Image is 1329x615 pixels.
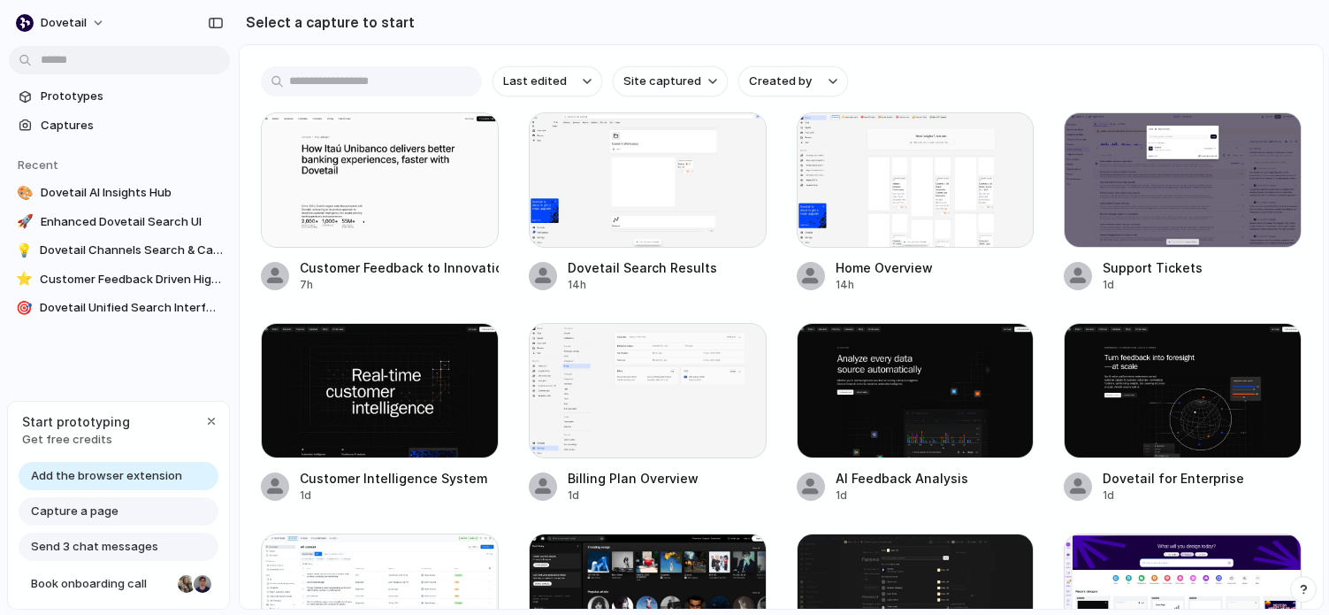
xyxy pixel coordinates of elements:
a: 💡Dovetail Channels Search & Categorization [9,237,230,264]
span: Created by [749,73,812,90]
span: Recent [18,158,58,172]
div: Support Tickets [1103,258,1203,277]
div: 🎨 [16,184,34,202]
a: ⭐Customer Feedback Driven Highlight Reel Builder [9,266,230,293]
span: Dovetail Channels Search & Categorization [40,242,223,259]
div: 1d [300,488,487,504]
span: Start prototyping [22,412,130,431]
div: ⭐ [16,271,33,288]
div: 14h [836,277,933,293]
div: 1d [1103,488,1244,504]
div: Billing Plan Overview [568,469,699,488]
span: Prototypes [41,88,223,105]
button: Created by [738,66,848,96]
span: Site captured [623,73,701,90]
button: Site captured [613,66,728,96]
div: Nicole Kubica [176,573,197,595]
span: Book onboarding call [31,575,171,593]
a: 🚀Enhanced Dovetail Search UI [9,209,230,235]
div: 🚀 [16,213,34,231]
h2: Select a capture to start [239,12,415,33]
div: 7h [300,277,499,293]
div: Dovetail Search Results [568,258,717,277]
span: Captures [41,117,223,135]
button: Last edited [493,66,602,96]
div: Home Overview [836,258,933,277]
div: 💡 [16,242,33,259]
div: 1d [568,488,699,504]
div: Customer Intelligence System [300,469,487,488]
span: Get free credits [22,431,130,449]
span: Customer Feedback Driven Highlight Reel Builder [40,271,223,288]
div: Dovetail for Enterprise [1103,469,1244,488]
span: Last edited [503,73,567,90]
div: Customer Feedback to Innovation [300,258,499,277]
span: Dovetail AI Insights Hub [41,184,223,202]
button: dovetail [9,9,114,37]
div: 14h [568,277,717,293]
span: Send 3 chat messages [31,538,158,556]
a: Prototypes [9,83,230,110]
div: 1d [836,488,968,504]
a: 🎯Dovetail Unified Search Interface [9,295,230,321]
div: AI Feedback Analysis [836,469,968,488]
a: 🎨Dovetail AI Insights Hub [9,180,230,206]
span: Add the browser extension [31,467,182,485]
div: 1d [1103,277,1203,293]
div: Christian Iacullo [192,573,213,595]
span: dovetail [41,14,87,32]
span: Dovetail Unified Search Interface [40,299,223,317]
a: Book onboarding call [19,570,218,598]
span: Enhanced Dovetail Search UI [41,213,223,231]
div: 🎯 [16,299,33,317]
a: Captures [9,112,230,139]
span: Capture a page [31,503,118,520]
